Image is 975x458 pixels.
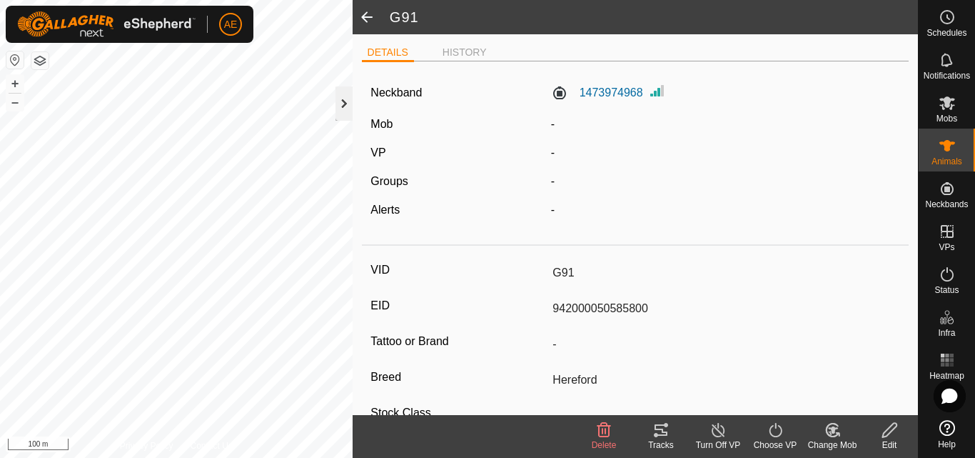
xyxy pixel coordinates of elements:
div: Edit [861,439,918,452]
a: Privacy Policy [120,439,173,452]
button: – [6,94,24,111]
span: Delete [592,440,617,450]
label: Alerts [370,204,400,216]
span: Heatmap [929,372,964,380]
span: Mobs [936,114,957,123]
span: Animals [931,157,962,166]
li: DETAILS [362,45,414,62]
li: HISTORY [437,45,492,60]
span: Help [938,440,956,449]
label: Mob [370,118,393,130]
label: Neckband [370,84,422,101]
span: Notifications [924,71,970,80]
button: + [6,75,24,92]
span: AE [224,17,238,32]
span: Infra [938,329,955,337]
span: - [551,118,555,130]
div: Change Mob [804,439,861,452]
label: VP [370,146,385,159]
label: Breed [370,368,547,387]
img: Signal strength [649,82,666,99]
label: Tattoo or Brand [370,332,547,351]
span: Neckbands [925,200,968,209]
app-display-virtual-paddock-transition: - [551,146,555,159]
a: Contact Us [191,439,233,452]
div: Tracks [632,439,689,452]
label: EID [370,297,547,315]
button: Map Layers [31,52,49,69]
label: VID [370,261,547,279]
div: - [545,201,906,219]
a: Help [919,414,975,454]
div: - [545,173,906,190]
span: Schedules [926,29,966,37]
label: Groups [370,175,408,187]
label: Stock Class [370,404,547,422]
div: Turn Off VP [689,439,747,452]
label: 1473974968 [551,84,643,101]
span: VPs [939,243,954,252]
span: Status [934,286,959,294]
div: Choose VP [747,439,804,452]
img: Gallagher Logo [17,11,196,37]
button: Reset Map [6,51,24,69]
h2: G91 [390,9,918,26]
